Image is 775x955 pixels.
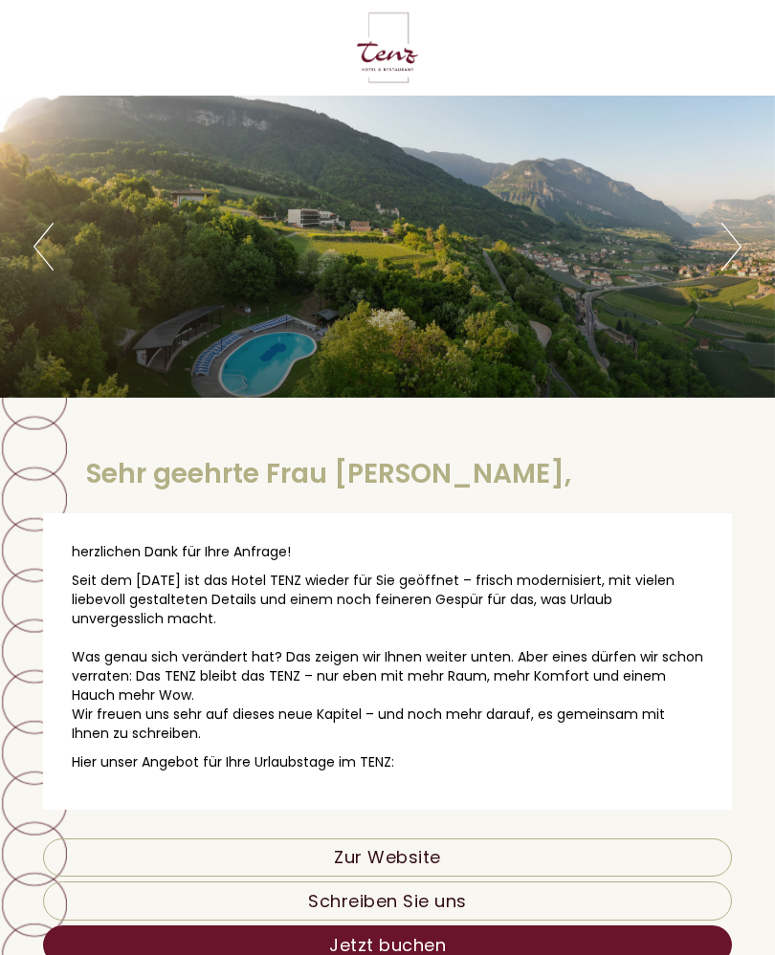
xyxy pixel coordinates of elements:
[29,59,332,75] div: Hotel Tenz
[33,223,54,271] button: Previous
[72,571,703,743] p: Seit dem [DATE] ist das Hotel TENZ wieder für Sie geöffnet – frisch modernisiert, mit vielen lieb...
[72,542,703,561] p: herzlichen Dank für Ihre Anfrage!
[72,752,703,771] p: Hier unser Angebot für Ihre Urlaubstage im TENZ:
[43,838,732,877] a: Zur Website
[29,97,332,110] small: 10:36
[505,498,631,537] button: Senden
[721,223,742,271] button: Next
[14,55,342,114] div: Guten Tag, wie können wir Ihnen helfen?
[86,460,571,489] h1: Sehr geehrte Frau [PERSON_NAME],
[43,881,732,921] a: Schreiben Sie uns
[278,14,354,46] div: [DATE]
